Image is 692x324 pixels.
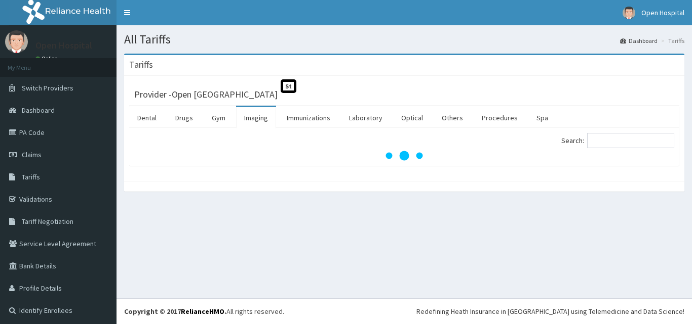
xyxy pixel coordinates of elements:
[117,298,692,324] footer: All rights reserved.
[620,36,658,45] a: Dashboard
[22,217,73,226] span: Tariff Negotiation
[22,172,40,181] span: Tariffs
[181,307,224,316] a: RelianceHMO
[129,107,165,128] a: Dental
[623,7,635,19] img: User Image
[124,307,226,316] strong: Copyright © 2017 .
[167,107,201,128] a: Drugs
[22,150,42,159] span: Claims
[393,107,431,128] a: Optical
[659,36,684,45] li: Tariffs
[384,135,425,176] svg: audio-loading
[236,107,276,128] a: Imaging
[204,107,234,128] a: Gym
[587,133,674,148] input: Search:
[341,107,391,128] a: Laboratory
[134,90,278,99] h3: Provider - Open [GEOGRAPHIC_DATA]
[22,106,55,115] span: Dashboard
[474,107,526,128] a: Procedures
[434,107,471,128] a: Others
[641,8,684,17] span: Open Hospital
[35,41,92,50] p: Open Hospital
[561,133,674,148] label: Search:
[35,55,60,62] a: Online
[124,33,684,46] h1: All Tariffs
[22,83,73,92] span: Switch Providers
[5,30,28,53] img: User Image
[279,107,338,128] a: Immunizations
[416,306,684,316] div: Redefining Heath Insurance in [GEOGRAPHIC_DATA] using Telemedicine and Data Science!
[281,79,296,93] span: St
[528,107,556,128] a: Spa
[129,60,153,69] h3: Tariffs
